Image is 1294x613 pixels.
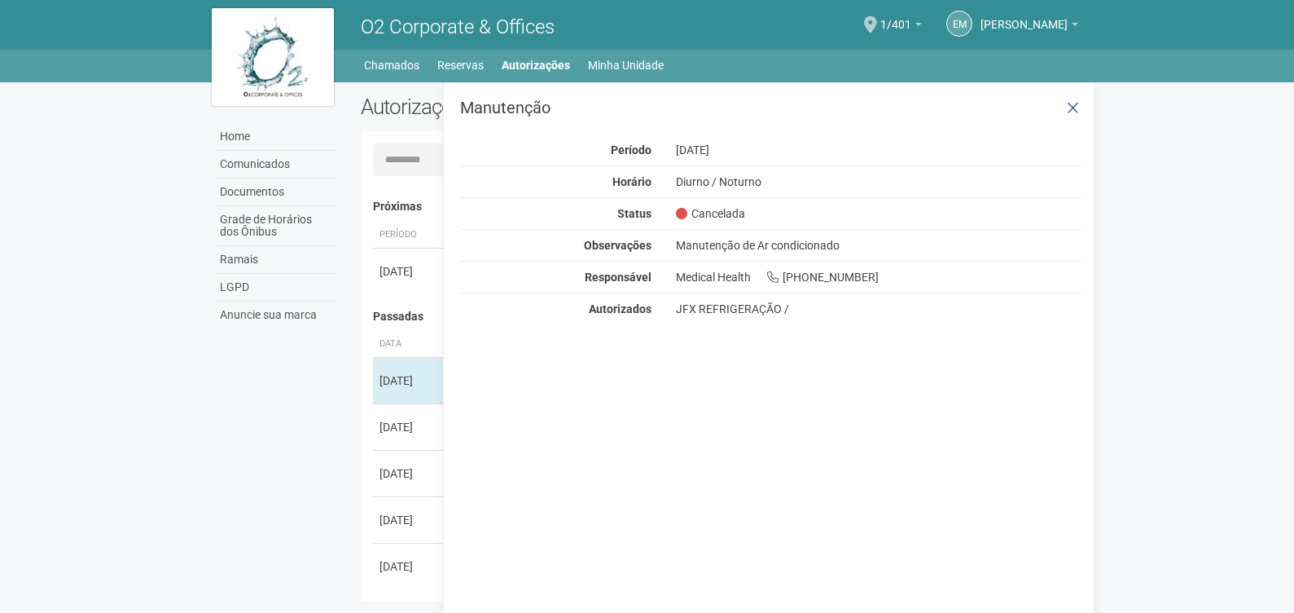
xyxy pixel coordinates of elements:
[212,8,334,106] img: logo.jpg
[373,331,446,358] th: Data
[585,271,651,284] strong: Responsável
[980,20,1078,33] a: [PERSON_NAME]
[373,222,446,249] th: Período
[664,174,1094,189] div: Diurno / Noturno
[379,263,440,280] div: [DATE]
[216,206,336,246] a: Grade de Horários dos Ônibus
[664,270,1094,284] div: Medical Health [PHONE_NUMBER]
[664,143,1094,157] div: [DATE]
[361,95,709,119] h2: Autorizações
[460,99,1081,116] h3: Manutenção
[437,54,484,77] a: Reservas
[379,419,440,435] div: [DATE]
[589,302,651,315] strong: Autorizados
[379,373,440,389] div: [DATE]
[664,238,1094,253] div: Manutenção de Ar condicionado
[612,175,651,188] strong: Horário
[216,246,336,274] a: Ramais
[216,151,336,179] a: Comunicados
[880,20,922,33] a: 1/401
[361,15,555,38] span: O2 Corporate & Offices
[880,2,911,31] span: 1/401
[216,302,336,329] a: Anuncie sua marca
[379,465,440,482] div: [DATE]
[588,54,664,77] a: Minha Unidade
[502,54,570,77] a: Autorizações
[373,201,1071,213] h4: Próximas
[364,54,419,77] a: Chamados
[946,11,972,37] a: EM
[379,512,440,528] div: [DATE]
[980,2,1068,31] span: Eloisa Mazoni Guntzel
[676,206,745,221] span: Cancelada
[676,302,1082,316] div: JFX REFRIGERAÇÃO /
[216,123,336,151] a: Home
[373,311,1071,323] h4: Passadas
[611,143,651,157] strong: Período
[216,274,336,302] a: LGPD
[216,179,336,206] a: Documentos
[617,207,651,220] strong: Status
[379,558,440,575] div: [DATE]
[584,239,651,252] strong: Observações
